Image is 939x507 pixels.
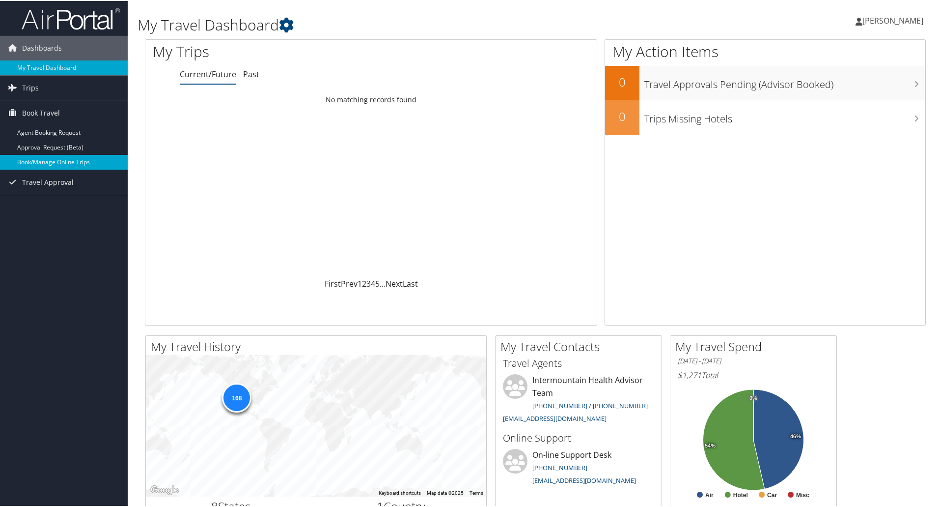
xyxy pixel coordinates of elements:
img: Google [148,483,181,496]
h6: [DATE] - [DATE] [678,356,829,365]
a: Next [386,277,403,288]
a: 4 [371,277,375,288]
a: [PHONE_NUMBER] / [PHONE_NUMBER] [532,400,648,409]
li: On-line Support Desk [498,448,659,488]
h2: 0 [605,107,639,124]
a: Past [243,68,259,79]
h2: My Travel History [151,337,486,354]
a: 3 [366,277,371,288]
button: Keyboard shortcuts [379,489,421,496]
span: Map data ©2025 [427,489,464,495]
h2: My Travel Spend [675,337,836,354]
a: Open this area in Google Maps (opens a new window) [148,483,181,496]
a: Last [403,277,418,288]
h3: Travel Approvals Pending (Advisor Booked) [644,72,925,90]
h2: 0 [605,73,639,89]
img: airportal-logo.png [22,6,120,30]
a: [PERSON_NAME] [856,5,933,34]
a: 0Trips Missing Hotels [605,99,925,134]
h3: Trips Missing Hotels [644,106,925,125]
h2: My Travel Contacts [500,337,662,354]
tspan: 54% [705,442,716,448]
h1: My Travel Dashboard [138,14,668,34]
div: 168 [222,382,251,412]
a: [EMAIL_ADDRESS][DOMAIN_NAME] [532,475,636,484]
h3: Travel Agents [503,356,654,369]
td: No matching records found [145,90,597,108]
span: [PERSON_NAME] [862,14,923,25]
h3: Online Support [503,430,654,444]
h6: Total [678,369,829,380]
a: 2 [362,277,366,288]
text: Hotel [733,491,748,498]
a: [EMAIL_ADDRESS][DOMAIN_NAME] [503,413,607,422]
span: … [380,277,386,288]
span: Travel Approval [22,169,74,194]
a: Terms (opens in new tab) [469,489,483,495]
span: Book Travel [22,100,60,124]
text: Misc [796,491,809,498]
tspan: 46% [790,433,801,439]
span: Trips [22,75,39,99]
a: Prev [341,277,358,288]
a: Current/Future [180,68,236,79]
h1: My Action Items [605,40,925,61]
a: 5 [375,277,380,288]
li: Intermountain Health Advisor Team [498,373,659,426]
span: $1,271 [678,369,701,380]
tspan: 0% [749,394,757,400]
h1: My Trips [153,40,401,61]
a: [PHONE_NUMBER] [532,462,587,471]
a: First [325,277,341,288]
span: Dashboards [22,35,62,60]
a: 0Travel Approvals Pending (Advisor Booked) [605,65,925,99]
text: Car [767,491,777,498]
text: Air [705,491,714,498]
a: 1 [358,277,362,288]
